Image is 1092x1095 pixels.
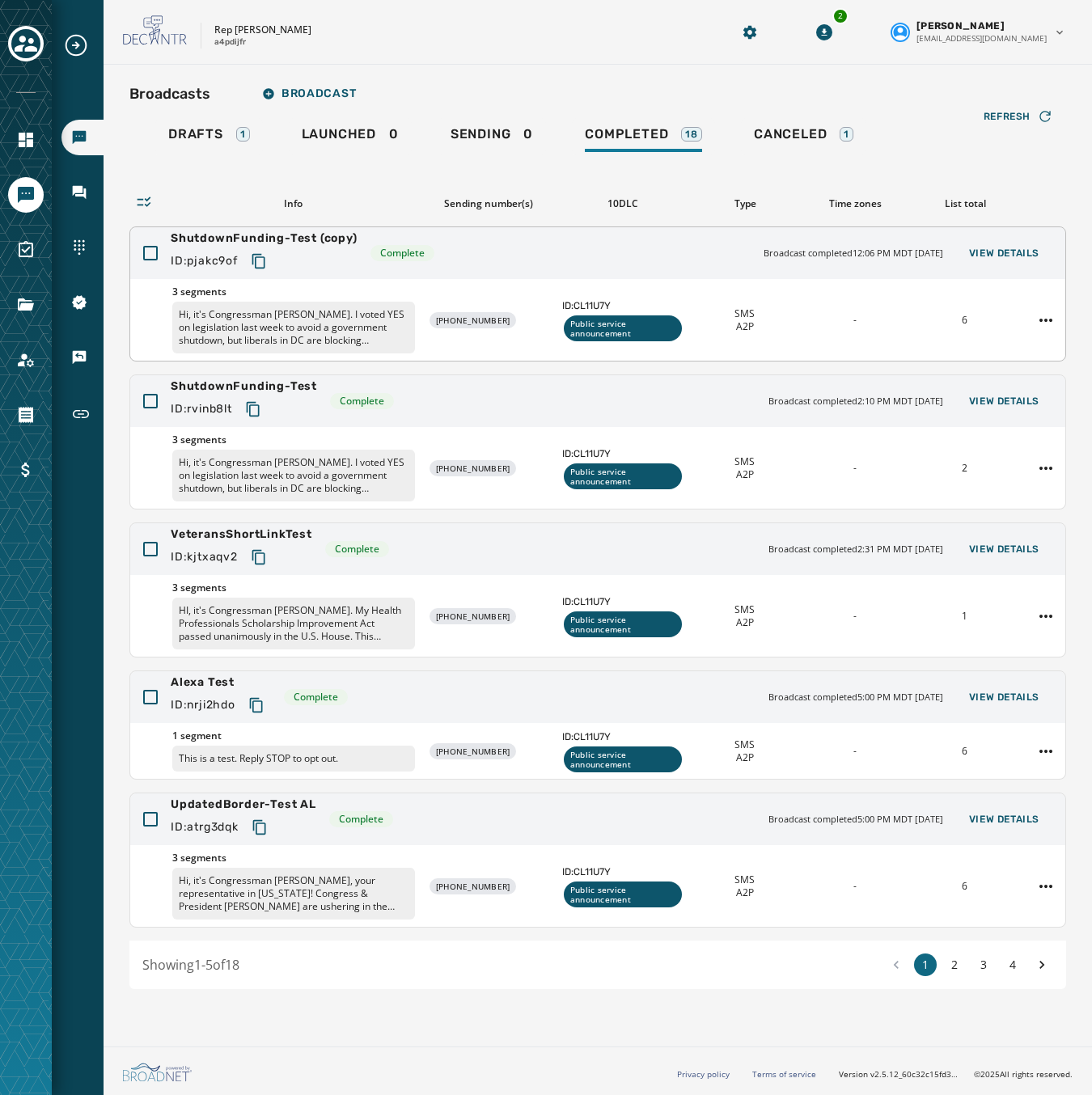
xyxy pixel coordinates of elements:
[1033,603,1059,629] button: VeteransShortLinkTest action menu
[917,197,1014,210] div: List total
[806,610,904,623] div: -
[302,126,399,152] div: 0
[764,247,943,260] span: Broadcast completed 12:06 PM MDT [DATE]
[171,401,232,417] span: ID: rvinb8lt
[564,463,682,489] div: Public service announcement
[1033,455,1059,481] button: ShutdownFunding-Test action menu
[172,868,415,920] p: Hi, it's Congressman [PERSON_NAME], your representative in [US_STATE]! Congress & President [PERS...
[8,287,44,323] a: Navigate to Files
[430,312,517,328] div: [PHONE_NUMBER]
[171,819,239,835] span: ID: atrg3dqk
[172,285,415,298] span: 3 segments
[916,880,1014,893] div: 6
[172,450,415,501] p: Hi, it's Congressman [PERSON_NAME]. I voted YES on legislation last week to avoid a government sh...
[736,616,754,629] span: A2P
[262,87,356,100] span: Broadcast
[8,397,44,433] a: Navigate to Orders
[916,32,1047,44] span: [EMAIL_ADDRESS][DOMAIN_NAME]
[916,462,1014,475] div: 2
[172,433,415,446] span: 3 segments
[289,118,412,155] a: Launched0
[768,813,943,827] span: Broadcast completed 5:00 PM MDT [DATE]
[696,197,794,210] div: Type
[8,452,44,488] a: Navigate to Billing
[8,232,44,268] a: Navigate to Surveys
[172,852,415,865] span: 3 segments
[562,197,684,210] div: 10DLC
[741,118,866,155] a: Canceled1
[172,746,415,772] p: This is a test. Reply STOP to opt out.
[8,122,44,158] a: Navigate to Home
[916,745,1014,758] div: 6
[294,691,338,704] span: Complete
[972,953,995,976] button: 3
[61,340,104,375] a: Navigate to Keywords & Responders
[172,302,415,353] p: Hi, it's Congressman [PERSON_NAME]. I voted YES on legislation last week to avoid a government sh...
[171,197,415,210] div: Info
[171,697,235,713] span: ID: nrji2hdo
[1033,307,1059,333] button: ShutdownFunding-Test (copy) action menu
[806,314,904,327] div: -
[736,751,754,764] span: A2P
[752,1068,816,1080] a: Terms of service
[969,691,1039,704] span: View Details
[956,390,1052,412] button: View Details
[214,36,246,49] p: a4pdijfr
[572,118,715,155] a: Completed18
[884,13,1073,51] button: User settings
[244,543,273,572] button: Copy text to clipboard
[734,307,755,320] span: SMS
[171,253,238,269] span: ID: pjakc9of
[681,127,702,142] div: 18
[914,953,937,976] button: 1
[172,581,415,594] span: 3 segments
[1033,738,1059,764] button: Alexa Test action menu
[302,126,376,142] span: Launched
[956,538,1052,560] button: View Details
[971,104,1066,129] button: Refresh
[244,247,273,276] button: Copy text to clipboard
[806,197,904,210] div: Time zones
[768,395,943,408] span: Broadcast completed 2:10 PM MDT [DATE]
[754,126,827,142] span: Canceled
[840,127,853,142] div: 1
[242,691,271,720] button: Copy text to clipboard
[974,1068,1073,1080] span: © 2025 All rights reserved.
[969,543,1039,556] span: View Details
[564,611,682,637] div: Public service announcement
[839,1068,961,1080] span: Version
[1033,873,1059,899] button: UpdatedBorder-Test AL action menu
[168,126,223,142] span: Drafts
[61,120,104,155] a: Navigate to Broadcasts
[335,543,379,556] span: Complete
[245,813,274,842] button: Copy text to clipboard
[943,953,966,976] button: 2
[562,865,684,878] span: ID: CL11U7Y
[810,18,839,47] button: Download Menu
[430,608,517,624] div: [PHONE_NUMBER]
[171,230,358,247] span: ShutdownFunding-Test (copy)
[562,730,684,743] span: ID: CL11U7Y
[172,729,415,742] span: 1 segment
[564,881,682,907] div: Public service announcement
[239,395,268,424] button: Copy text to clipboard
[969,813,1039,826] span: View Details
[564,746,682,772] div: Public service announcement
[969,247,1039,260] span: View Details
[428,197,549,210] div: Sending number(s)
[249,78,369,110] button: Broadcast
[61,175,104,210] a: Navigate to Inbox
[734,738,755,751] span: SMS
[8,177,44,213] a: Navigate to Messaging
[677,1068,730,1080] a: Privacy policy
[736,468,754,481] span: A2P
[171,797,316,813] span: UpdatedBorder-Test AL
[768,691,943,704] span: Broadcast completed 5:00 PM MDT [DATE]
[956,686,1052,708] button: View Details
[870,1068,961,1080] span: v2.5.12_60c32c15fd37978ea97d18c88c1d5e69e1bdb78b
[736,320,754,333] span: A2P
[214,23,311,36] p: Rep [PERSON_NAME]
[171,526,312,543] span: VeteransShortLinkTest
[61,230,104,265] a: Navigate to Sending Numbers
[339,813,383,826] span: Complete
